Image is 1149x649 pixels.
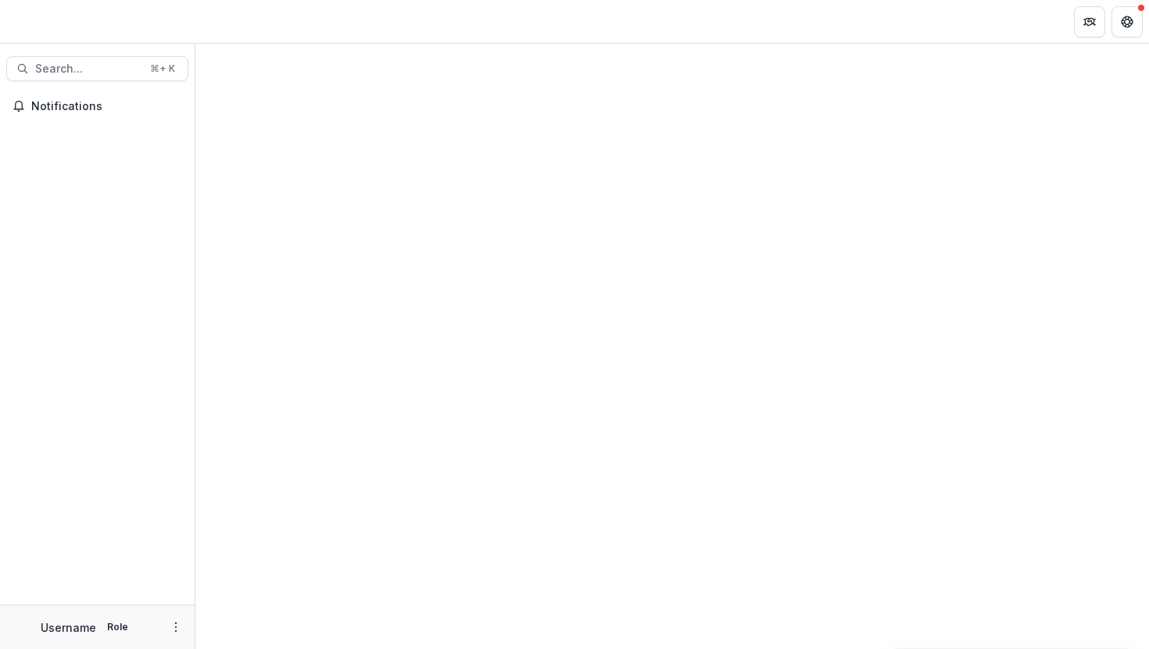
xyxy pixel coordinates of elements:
span: Search... [35,62,141,76]
p: Role [102,620,133,634]
p: Username [41,619,96,636]
button: Notifications [6,94,188,119]
button: Partners [1074,6,1105,37]
span: Notifications [31,100,182,113]
nav: breadcrumb [202,10,268,33]
button: Get Help [1111,6,1143,37]
button: Search... [6,56,188,81]
div: ⌘ + K [147,60,178,77]
button: More [166,618,185,637]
